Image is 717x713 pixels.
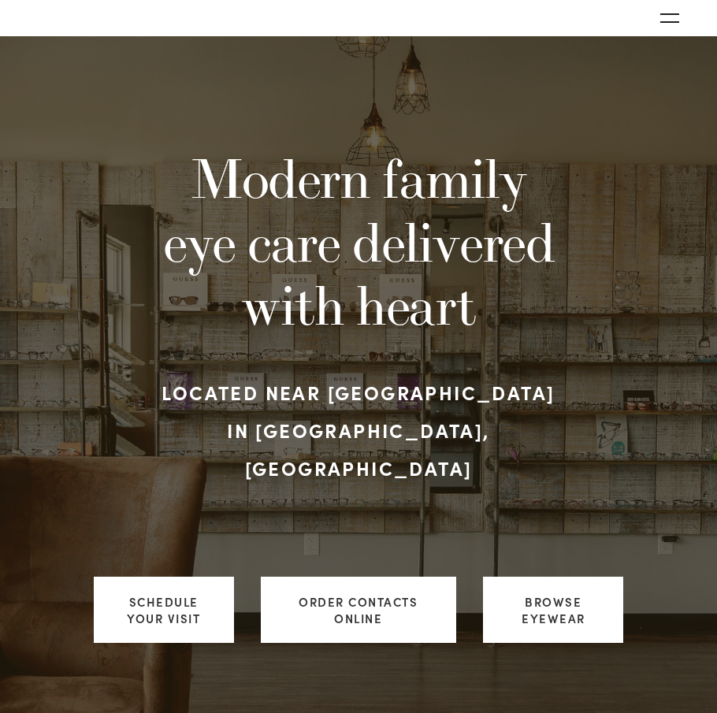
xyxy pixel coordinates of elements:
h1: Modern family eye care delivered with heart [149,147,567,337]
a: ORDER CONTACTS ONLINE [261,577,457,643]
strong: Located near [GEOGRAPHIC_DATA] in [GEOGRAPHIC_DATA], [GEOGRAPHIC_DATA] [162,379,561,481]
a: Schedule your visit [94,577,234,643]
a: Browse Eyewear [483,577,623,643]
img: Rochester, MN | You and Eye | Family Eye Care [38,14,61,22]
button: Open navigation menu [654,6,685,30]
